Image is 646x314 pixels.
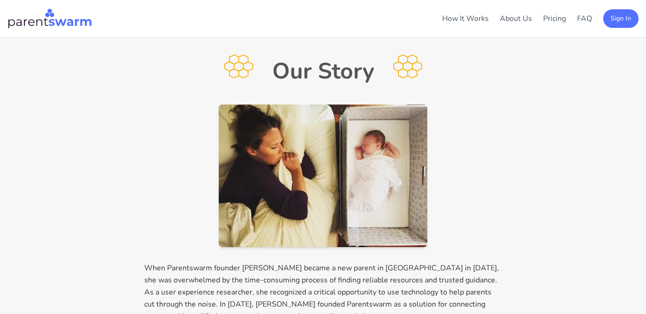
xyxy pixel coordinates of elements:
[577,13,592,24] a: FAQ
[543,13,566,24] a: Pricing
[7,7,92,30] img: Parentswarm Logo
[603,13,639,23] a: Sign In
[442,13,489,24] a: How It Works
[272,60,374,82] h1: Our Story
[603,9,639,28] button: Sign In
[219,105,427,247] img: Parent and baby sleeping peacefully
[500,13,532,24] a: About Us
